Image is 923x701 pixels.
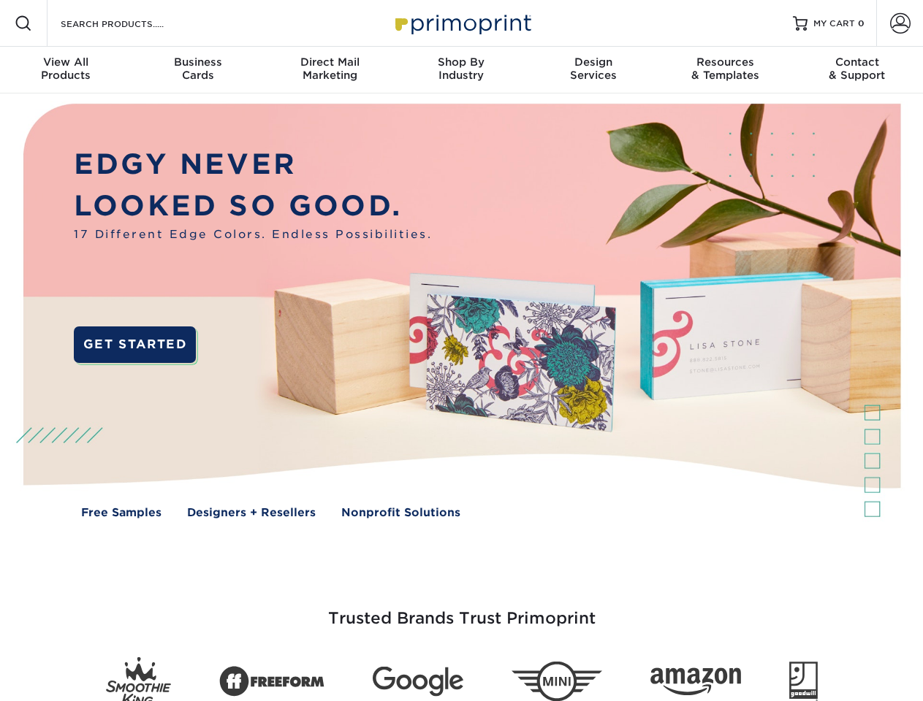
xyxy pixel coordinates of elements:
a: DesignServices [528,47,659,93]
span: Contact [791,55,923,69]
img: Google [373,667,463,697]
span: Design [528,55,659,69]
span: 0 [858,18,865,28]
img: Amazon [650,668,741,696]
span: Business [132,55,263,69]
div: & Templates [659,55,791,82]
a: Free Samples [81,505,162,521]
a: Designers + Resellers [187,505,316,521]
div: Services [528,55,659,82]
img: Goodwill [789,662,818,701]
span: Direct Mail [264,55,395,69]
div: Marketing [264,55,395,82]
a: Shop ByIndustry [395,47,527,93]
a: Contact& Support [791,47,923,93]
div: & Support [791,55,923,82]
a: Nonprofit Solutions [341,505,460,521]
span: 17 Different Edge Colors. Endless Possibilities. [74,226,432,243]
h3: Trusted Brands Trust Primoprint [34,574,889,646]
span: MY CART [813,18,855,30]
a: BusinessCards [132,47,263,93]
input: SEARCH PRODUCTS..... [59,15,202,32]
span: Resources [659,55,791,69]
img: Primoprint [389,7,535,39]
p: EDGY NEVER [74,144,432,185]
p: LOOKED SO GOOD. [74,185,432,227]
span: Shop By [395,55,527,69]
div: Cards [132,55,263,82]
div: Industry [395,55,527,82]
a: Direct MailMarketing [264,47,395,93]
a: GET STARTED [74,326,196,363]
a: Resources& Templates [659,47,791,93]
